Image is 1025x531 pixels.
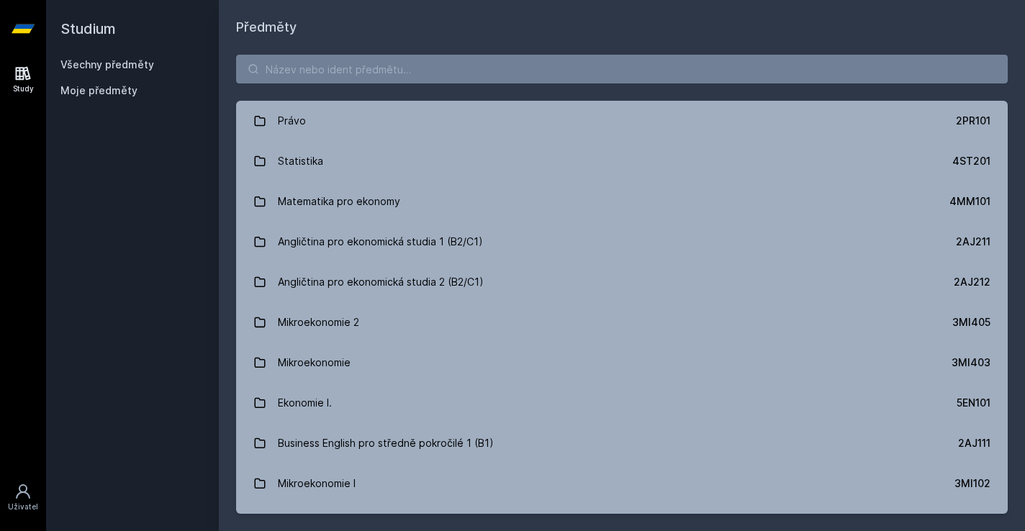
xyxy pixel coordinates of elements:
[278,429,494,458] div: Business English pro středně pokročilé 1 (B1)
[236,222,1008,262] a: Angličtina pro ekonomická studia 1 (B2/C1) 2AJ211
[954,275,990,289] div: 2AJ212
[13,83,34,94] div: Study
[278,268,484,296] div: Angličtina pro ekonomická studia 2 (B2/C1)
[236,262,1008,302] a: Angličtina pro ekonomická studia 2 (B2/C1) 2AJ212
[278,308,359,337] div: Mikroekonomie 2
[8,501,38,512] div: Uživatel
[278,106,306,135] div: Právo
[952,355,990,370] div: 3MI403
[236,17,1008,37] h1: Předměty
[236,302,1008,342] a: Mikroekonomie 2 3MI405
[954,476,990,491] div: 3MI102
[236,181,1008,222] a: Matematika pro ekonomy 4MM101
[956,235,990,249] div: 2AJ211
[956,114,990,128] div: 2PR101
[957,396,990,410] div: 5EN101
[60,83,137,98] span: Moje předměty
[236,342,1008,383] a: Mikroekonomie 3MI403
[278,389,332,417] div: Ekonomie I.
[278,187,400,216] div: Matematika pro ekonomy
[3,476,43,519] a: Uživatel
[952,154,990,168] div: 4ST201
[236,55,1008,83] input: Název nebo ident předmětu…
[3,58,43,101] a: Study
[952,315,990,330] div: 3MI405
[278,348,351,377] div: Mikroekonomie
[236,383,1008,423] a: Ekonomie I. 5EN101
[958,436,990,450] div: 2AJ111
[278,469,356,498] div: Mikroekonomie I
[278,147,323,176] div: Statistika
[236,463,1008,504] a: Mikroekonomie I 3MI102
[236,141,1008,181] a: Statistika 4ST201
[949,194,990,209] div: 4MM101
[236,423,1008,463] a: Business English pro středně pokročilé 1 (B1) 2AJ111
[236,101,1008,141] a: Právo 2PR101
[278,227,483,256] div: Angličtina pro ekonomická studia 1 (B2/C1)
[60,58,154,71] a: Všechny předměty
